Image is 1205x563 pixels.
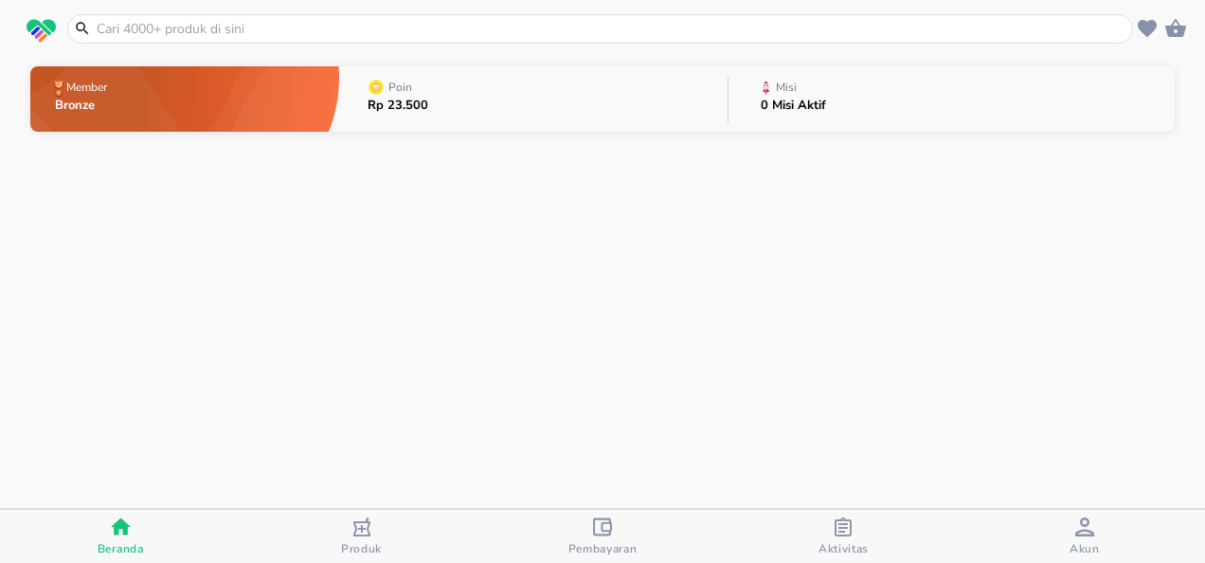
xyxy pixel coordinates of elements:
button: Pembayaran [482,510,723,563]
span: Akun [1070,541,1100,556]
button: Misi0 Misi Aktif [728,62,1175,136]
button: Akun [964,510,1205,563]
span: Produk [341,541,382,556]
img: logo_swiperx_s.bd005f3b.svg [27,19,56,44]
p: Member [66,82,107,93]
span: Aktivitas [818,541,869,556]
button: Aktivitas [723,510,963,563]
button: Produk [241,510,481,563]
button: MemberBronze [30,62,339,136]
p: Poin [388,82,412,93]
input: Cari 4000+ produk di sini [95,19,1128,39]
button: PoinRp 23.500 [339,62,728,136]
p: 0 Misi Aktif [761,100,826,112]
span: Beranda [98,541,144,556]
p: Misi [776,82,797,93]
p: Rp 23.500 [368,100,428,112]
span: Pembayaran [568,541,638,556]
p: Bronze [55,100,111,112]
